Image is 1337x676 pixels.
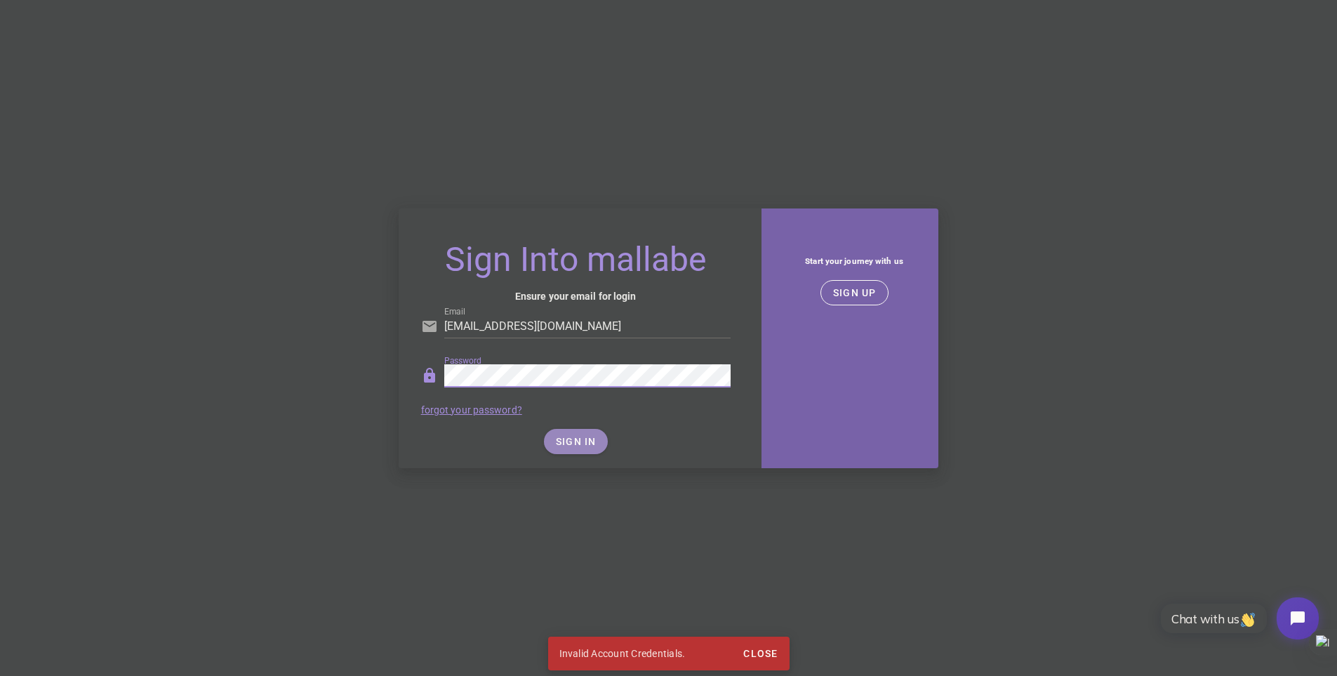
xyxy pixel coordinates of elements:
div: Invalid Account Credentials. [548,637,738,670]
h5: Start your journey with us [781,253,928,269]
button: Close [737,641,783,666]
span: SIGN UP [832,287,877,298]
iframe: Tidio Chat [1145,585,1331,651]
label: Password [444,356,481,366]
button: SIGN UP [820,280,889,305]
span: Close [743,648,778,659]
a: forgot your password? [421,404,522,416]
h1: Sign Into mallabe [421,242,731,277]
button: SIGN IN [544,429,608,454]
h4: Ensure your email for login [421,289,731,304]
label: Email [444,307,465,317]
span: SIGN IN [555,436,597,447]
